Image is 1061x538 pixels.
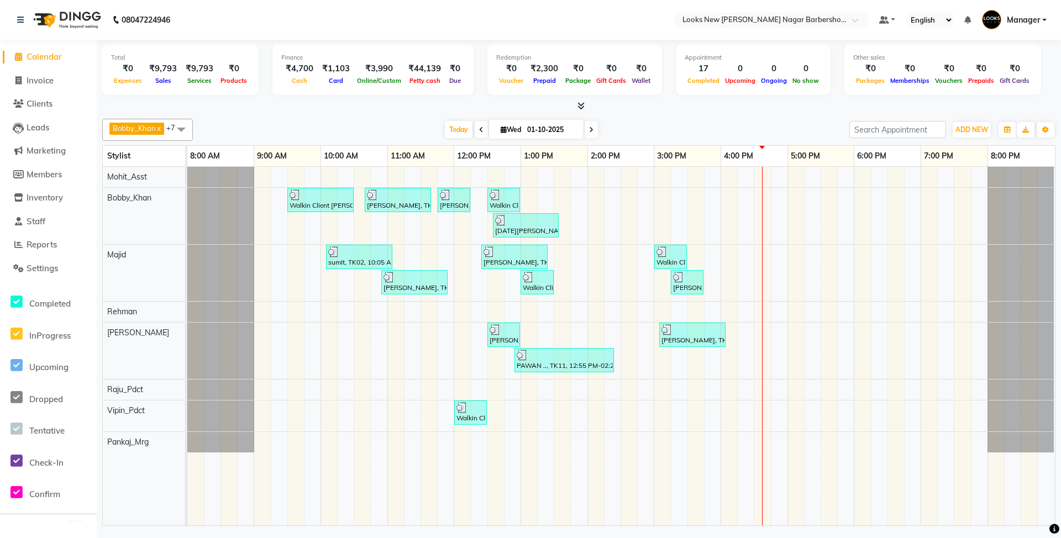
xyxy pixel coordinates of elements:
span: Bobby_Khan [107,193,151,203]
a: Staff [3,215,94,228]
a: Marketing [3,145,94,157]
div: [PERSON_NAME], TK14, 03:05 PM-04:05 PM, Stylist Hair Cut(M) (₹500),[PERSON_NAME] Trimming (₹300) [660,324,724,345]
span: No show [790,77,822,85]
span: Clients [27,98,52,109]
button: ADD NEW [953,122,991,138]
span: Services [185,77,214,85]
span: Completed [29,298,71,309]
span: ADD NEW [955,125,988,134]
span: Members [27,169,62,180]
span: Reports [27,239,57,250]
a: 5:00 PM [788,148,823,164]
div: 0 [790,62,822,75]
span: Dropped [29,394,63,404]
span: Calendar [27,51,62,62]
span: Tentative [29,425,65,436]
div: [PERSON_NAME], TK08, 12:30 PM-01:00 PM, Stylist Hair Cut(M) (₹500) [489,324,519,345]
span: Card [326,77,346,85]
span: Confirm [29,489,60,499]
div: [PERSON_NAME], TK05, 11:45 AM-12:15 PM, [PERSON_NAME] Trimming (₹300) [439,189,469,210]
a: 1:00 PM [521,148,556,164]
div: ₹9,793 [145,62,181,75]
span: Gift Cards [593,77,629,85]
span: InProgress [29,330,71,341]
div: ₹0 [445,62,465,75]
div: Walkin Client [PERSON_NAME] Nagar Barbershop, TK06, 12:00 PM-12:30 PM, Nail Filing (₹100) [455,402,486,423]
a: Calendar [3,51,94,64]
span: Prepaids [965,77,997,85]
span: Memberships [887,77,932,85]
div: ₹2,300 [526,62,563,75]
span: Online/Custom [354,77,404,85]
a: Invoice [3,75,94,87]
span: Wed [498,125,524,134]
div: PAWAN .., TK11, 12:55 PM-02:25 PM, Stylist Hair Cut(M) (₹500),[PERSON_NAME] Trimming (₹300),[PERS... [516,350,613,371]
div: [PERSON_NAME], TK09, 12:25 PM-01:25 PM, Stylist Hair Cut(M) (₹500),[PERSON_NAME] Trimming (₹300) [482,246,547,267]
span: Upcoming [29,362,69,372]
a: Inventory [3,192,94,204]
span: Invoice [27,75,54,86]
div: Walkin Client [PERSON_NAME] Nagar Barbershop, TK13, 03:00 PM-03:30 PM, Shampoo Wash L'oreal(F) (₹... [655,246,686,267]
div: Walkin Client [PERSON_NAME] Nagar Barbershop, TK01, 09:30 AM-10:30 AM, Stylist Hair Cut(M) (₹500)... [288,189,353,210]
div: [PERSON_NAME], TK12, 03:15 PM-03:45 PM, Shave Regular (₹300) [672,272,702,293]
span: Settings [27,263,58,273]
span: Mohit_Asst [107,172,147,182]
b: 08047224946 [122,4,170,35]
span: Leads [27,122,49,133]
div: ₹0 [629,62,653,75]
span: Rehman [107,307,137,317]
span: Marketing [27,145,66,156]
div: [DATE][PERSON_NAME], TK10, 12:35 PM-01:35 PM, Stylist Hair Cut(M) (₹500),[PERSON_NAME] Trimming (... [494,215,558,236]
a: x [156,124,161,133]
span: Vipin_Pdct [107,405,145,415]
div: ₹4,700 [281,62,318,75]
div: Walkin Client [PERSON_NAME] Nagar Barbershop, TK06, 01:00 PM-01:30 PM, Shave Regular (₹300) [522,272,553,293]
div: 0 [758,62,790,75]
span: Prepaid [530,77,559,85]
span: Sales [153,77,174,85]
span: Majid [107,250,126,260]
a: 7:00 PM [921,148,956,164]
a: 8:00 PM [988,148,1023,164]
span: Check-In [29,457,64,468]
span: Packages [853,77,887,85]
a: 9:00 AM [254,148,290,164]
span: Expenses [111,77,145,85]
span: Cash [289,77,310,85]
div: Other sales [853,53,1032,62]
img: logo [28,4,104,35]
div: ₹0 [887,62,932,75]
a: 3:00 PM [654,148,689,164]
img: Manager [982,10,1001,29]
div: ₹44,139 [404,62,445,75]
span: Inventory [27,192,63,203]
span: Due [447,77,464,85]
span: Raju_Pdct [107,384,143,394]
span: Gift Cards [997,77,1032,85]
div: ₹0 [496,62,526,75]
a: 8:00 AM [187,148,223,164]
div: sumit, TK02, 10:05 AM-11:05 AM, Stylist Hair Cut(M) (₹500),[PERSON_NAME] Trimming (₹300) [327,246,391,267]
div: 0 [722,62,758,75]
span: Bookings [3,521,33,530]
input: Search Appointment [849,121,946,138]
span: Package [563,77,593,85]
a: Clients [3,98,94,110]
span: Voucher [496,77,526,85]
a: Reports [3,239,94,251]
span: Manager [1007,14,1040,26]
div: [PERSON_NAME], TK03, 10:40 AM-11:40 AM, Stylist Hair Cut(M) (₹500),[PERSON_NAME] Trimming (₹300) [366,189,430,210]
div: ₹3,990 [354,62,404,75]
div: [PERSON_NAME], TK04, 10:55 AM-11:55 AM, [PERSON_NAME] and Gloss Fusio Dose (₹2800) [382,272,447,293]
input: 2025-10-01 [524,122,579,138]
a: 4:00 PM [721,148,756,164]
div: ₹0 [593,62,629,75]
span: Completed [685,77,722,85]
span: [PERSON_NAME] [107,328,169,337]
a: Leads [3,122,94,134]
a: Settings [3,262,94,275]
div: ₹9,793 [181,62,218,75]
a: 10:00 AM [321,148,361,164]
a: Members [3,168,94,181]
div: ₹0 [965,62,997,75]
